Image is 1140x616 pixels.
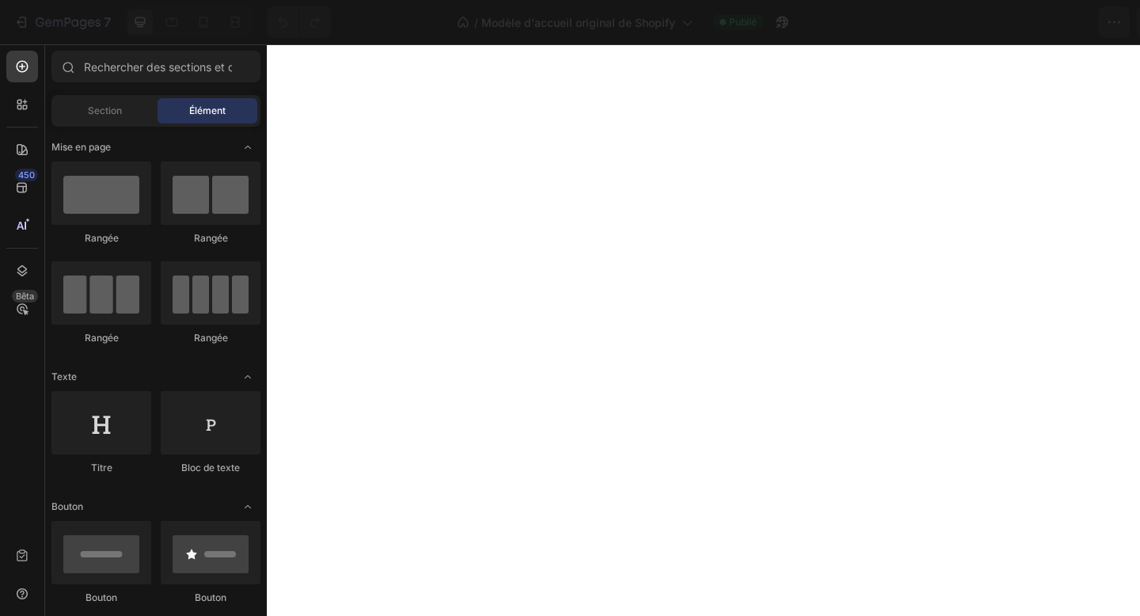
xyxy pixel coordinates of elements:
[181,462,240,473] font: Bloc de texte
[267,44,1140,616] iframe: Zone de conception
[18,169,35,181] font: 450
[971,16,1039,29] font: Sauvegarder
[51,51,260,82] input: Rechercher des sections et des éléments
[729,16,757,28] font: Publié
[194,232,228,244] font: Rangée
[1037,6,1101,38] button: Publier
[85,232,119,244] font: Rangée
[51,371,77,382] font: Texte
[51,141,111,153] font: Mise en page
[235,364,260,390] span: Basculer pour ouvrir
[88,105,122,116] font: Section
[91,462,112,473] font: Titre
[85,332,119,344] font: Rangée
[1051,16,1088,29] font: Publier
[85,591,117,603] font: Bouton
[16,291,34,302] font: Bêta
[267,6,331,38] div: Annuler/Rétablir
[194,332,228,344] font: Rangée
[104,14,111,30] font: 7
[481,16,675,29] font: Modèle d'accueil original de Shopify
[195,591,226,603] font: Bouton
[189,105,226,116] font: Élément
[474,16,478,29] font: /
[235,135,260,160] span: Basculer pour ouvrir
[6,6,118,38] button: 7
[978,6,1031,38] button: Sauvegarder
[235,494,260,519] span: Basculer pour ouvrir
[51,500,83,512] font: Bouton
